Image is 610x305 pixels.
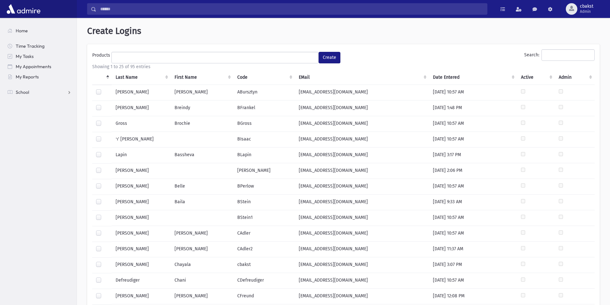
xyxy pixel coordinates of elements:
[429,195,517,210] td: [DATE] 9:33 AM
[96,3,487,15] input: Search
[295,84,429,100] td: [EMAIL_ADDRESS][DOMAIN_NAME]
[541,49,595,61] input: Search:
[112,195,171,210] td: [PERSON_NAME]
[295,132,429,148] td: [EMAIL_ADDRESS][DOMAIN_NAME]
[92,63,595,70] div: Showing 1 to 25 of 95 entries
[112,257,171,273] td: [PERSON_NAME]
[429,84,517,100] td: [DATE] 10:57 AM
[3,26,77,36] a: Home
[171,242,233,257] td: [PERSON_NAME]
[429,116,517,132] td: [DATE] 10:57 AM
[233,179,295,195] td: BPerlow
[233,100,295,116] td: BFrankel
[233,132,295,148] td: BIsaac
[580,4,593,9] span: cbakst
[112,132,171,148] td: ר' [PERSON_NAME]
[16,74,39,80] span: My Reports
[429,70,517,85] th: Date Entered : activate to sort column ascending
[3,41,77,51] a: Time Tracking
[233,210,295,226] td: BStein1
[233,226,295,242] td: CAdler
[429,210,517,226] td: [DATE] 10:57 AM
[233,289,295,304] td: CFreund
[112,70,171,85] th: Last Name : activate to sort column ascending
[3,61,77,72] a: My Appointments
[429,226,517,242] td: [DATE] 10:57 AM
[580,9,593,14] span: Admin
[295,70,429,85] th: EMail : activate to sort column ascending
[524,49,595,61] label: Search:
[171,70,233,85] th: First Name : activate to sort column ascending
[295,226,429,242] td: [EMAIL_ADDRESS][DOMAIN_NAME]
[233,195,295,210] td: BStein
[92,52,111,61] label: Products
[295,210,429,226] td: [EMAIL_ADDRESS][DOMAIN_NAME]
[429,148,517,163] td: [DATE] 3:17 PM
[233,242,295,257] td: CAdler2
[429,100,517,116] td: [DATE] 1:48 PM
[112,273,171,289] td: Defreudiger
[16,43,45,49] span: Time Tracking
[112,148,171,163] td: Lapin
[112,242,171,257] td: [PERSON_NAME]
[429,257,517,273] td: [DATE] 3:07 PM
[112,179,171,195] td: [PERSON_NAME]
[16,89,29,95] span: School
[112,163,171,179] td: [PERSON_NAME]
[295,148,429,163] td: [EMAIL_ADDRESS][DOMAIN_NAME]
[233,116,295,132] td: BGross
[112,116,171,132] td: Gross
[233,84,295,100] td: ABursztyn
[171,226,233,242] td: [PERSON_NAME]
[429,179,517,195] td: [DATE] 10:57 AM
[555,70,595,85] th: Admin : activate to sort column ascending
[171,195,233,210] td: Baila
[295,100,429,116] td: [EMAIL_ADDRESS][DOMAIN_NAME]
[112,210,171,226] td: [PERSON_NAME]
[295,273,429,289] td: [EMAIL_ADDRESS][DOMAIN_NAME]
[233,70,295,85] th: Code : activate to sort column ascending
[233,257,295,273] td: cbakst
[112,226,171,242] td: [PERSON_NAME]
[295,257,429,273] td: [EMAIL_ADDRESS][DOMAIN_NAME]
[233,163,295,179] td: [PERSON_NAME]
[429,289,517,304] td: [DATE] 12:08 PM
[319,52,340,63] button: Create
[295,163,429,179] td: [EMAIL_ADDRESS][DOMAIN_NAME]
[171,148,233,163] td: Bassheva
[295,116,429,132] td: [EMAIL_ADDRESS][DOMAIN_NAME]
[16,53,34,59] span: My Tasks
[295,179,429,195] td: [EMAIL_ADDRESS][DOMAIN_NAME]
[295,195,429,210] td: [EMAIL_ADDRESS][DOMAIN_NAME]
[171,116,233,132] td: Brochie
[171,289,233,304] td: [PERSON_NAME]
[3,51,77,61] a: My Tasks
[112,289,171,304] td: [PERSON_NAME]
[3,87,77,97] a: School
[16,64,51,69] span: My Appointments
[233,148,295,163] td: BLapin
[429,163,517,179] td: [DATE] 2:06 PM
[233,273,295,289] td: CDefreudiger
[16,28,28,34] span: Home
[92,70,112,85] th: : activate to sort column descending
[517,70,555,85] th: Active : activate to sort column ascending
[429,273,517,289] td: [DATE] 10:57 AM
[87,26,600,36] h1: Create Logins
[295,289,429,304] td: [EMAIL_ADDRESS][DOMAIN_NAME]
[5,3,42,15] img: AdmirePro
[112,100,171,116] td: [PERSON_NAME]
[112,84,171,100] td: [PERSON_NAME]
[429,132,517,148] td: [DATE] 10:57 AM
[171,100,233,116] td: Breindy
[171,179,233,195] td: Belle
[429,242,517,257] td: [DATE] 11:37 AM
[295,242,429,257] td: [EMAIL_ADDRESS][DOMAIN_NAME]
[171,257,233,273] td: Chayala
[3,72,77,82] a: My Reports
[171,84,233,100] td: [PERSON_NAME]
[171,273,233,289] td: Chani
